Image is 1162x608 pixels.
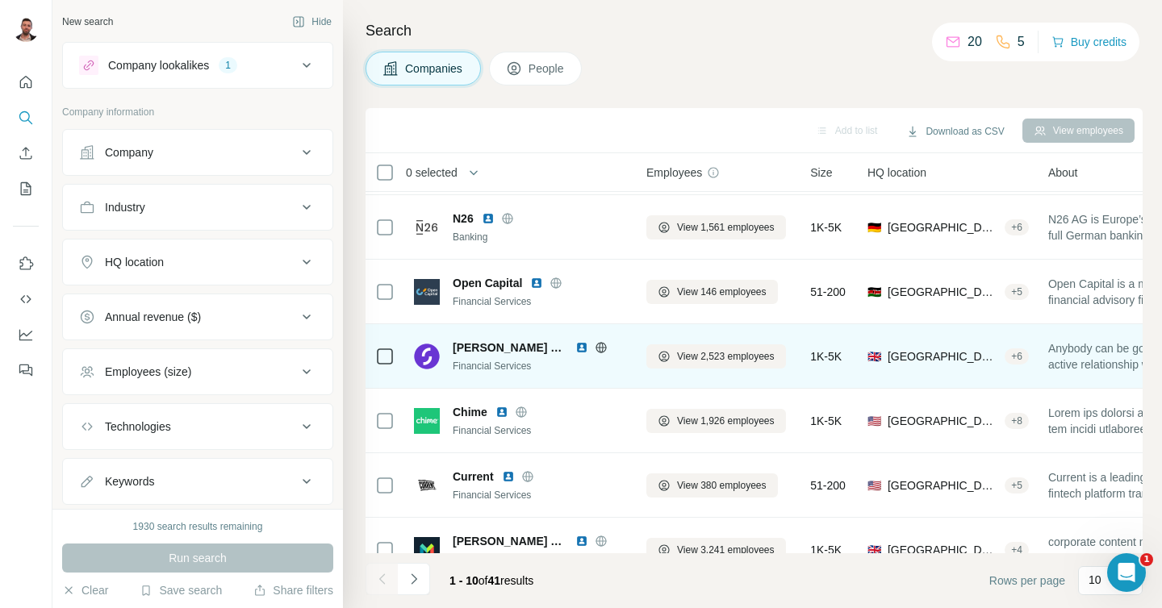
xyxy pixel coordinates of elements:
div: Annual revenue ($) [105,309,201,325]
span: N26 [453,210,474,227]
div: Technologies [105,419,171,435]
p: 10 [1089,572,1101,588]
button: View 3,241 employees [646,538,786,562]
button: Share filters [253,582,333,598]
button: Dashboard [13,320,39,349]
button: HQ location [63,243,332,281]
span: [GEOGRAPHIC_DATA], [US_STATE] [888,413,998,429]
button: View 2,523 employees [646,344,786,369]
div: Employees (size) [105,364,191,380]
img: Logo of Starling Bank [414,344,440,369]
span: About [1048,164,1078,181]
img: Avatar [13,16,39,42]
span: of [479,574,488,587]
div: Company lookalikes [108,57,209,73]
img: LinkedIn logo [530,277,543,289]
img: Logo of Monzo Bank [414,537,440,563]
button: Company [63,133,332,172]
span: Open Capital [453,275,522,291]
button: Enrich CSV [13,139,39,168]
span: [PERSON_NAME] Bank [453,533,567,549]
span: View 3,241 employees [677,543,775,557]
span: Current [453,468,494,485]
img: LinkedIn logo [575,535,588,548]
button: Download as CSV [895,119,1015,144]
span: 🇩🇪 [867,219,881,235]
span: 51-200 [810,477,846,493]
span: [GEOGRAPHIC_DATA], [GEOGRAPHIC_DATA], [GEOGRAPHIC_DATA] [888,348,998,364]
button: Annual revenue ($) [63,298,332,336]
button: View 380 employees [646,473,778,498]
span: 🇬🇧 [867,348,881,364]
img: Logo of Chime [414,408,440,434]
span: 0 selected [406,164,458,181]
div: + 6 [1005,349,1029,364]
div: + 5 [1005,285,1029,299]
span: Companies [405,60,464,77]
div: 1930 search results remaining [133,519,263,534]
div: 1 [219,58,237,73]
div: + 5 [1005,478,1029,493]
div: Keywords [105,473,154,489]
span: 1 [1140,553,1153,566]
span: results [449,574,533,587]
div: Finance [453,552,627,567]
span: Chime [453,404,487,420]
div: + 6 [1005,220,1029,235]
p: 5 [1018,32,1025,52]
button: My lists [13,174,39,203]
img: Logo of N26 [414,214,440,240]
div: + 4 [1005,543,1029,557]
button: Keywords [63,462,332,501]
button: Navigate to next page [398,563,430,595]
span: View 146 employees [677,285,767,299]
div: HQ location [105,254,164,270]
span: View 380 employees [677,478,767,493]
button: Quick start [13,68,39,97]
h4: Search [366,19,1143,42]
span: 1K-5K [810,348,842,364]
span: Employees [646,164,702,181]
span: 🇺🇸 [867,413,881,429]
div: + 8 [1005,414,1029,428]
button: Employees (size) [63,352,332,391]
button: Industry [63,188,332,227]
button: Hide [281,10,343,34]
span: 1K-5K [810,542,842,558]
p: Company information [62,105,333,119]
span: [GEOGRAPHIC_DATA], [GEOGRAPHIC_DATA] [888,219,998,235]
span: 🇺🇸 [867,477,881,493]
button: Search [13,103,39,132]
img: LinkedIn logo [495,406,508,419]
img: LinkedIn logo [575,341,588,354]
span: 51-200 [810,284,846,300]
button: Save search [140,582,222,598]
div: Company [105,144,153,160]
img: LinkedIn logo [502,470,515,483]
div: Financial Services [453,359,627,373]
span: Rows per page [989,573,1065,589]
span: Size [810,164,832,181]
span: 1 - 10 [449,574,479,587]
img: LinkedIn logo [482,212,495,225]
span: People [529,60,566,77]
span: [GEOGRAPHIC_DATA], [US_STATE] [888,477,998,493]
div: Banking [453,230,627,244]
button: Use Surfe on LinkedIn [13,249,39,278]
span: HQ location [867,164,926,181]
iframe: Intercom live chat [1107,553,1146,592]
div: New search [62,15,113,29]
span: [GEOGRAPHIC_DATA], [GEOGRAPHIC_DATA], [GEOGRAPHIC_DATA], [GEOGRAPHIC_DATA] [888,542,998,558]
div: Financial Services [453,423,627,438]
span: View 1,561 employees [677,220,775,235]
button: View 1,561 employees [646,215,786,239]
button: View 146 employees [646,280,778,304]
img: Logo of Current [414,473,440,498]
span: 🇬🇧 [867,542,881,558]
span: View 1,926 employees [677,414,775,428]
div: Financial Services [453,488,627,502]
button: View 1,926 employees [646,409,786,433]
span: [PERSON_NAME] Bank [453,339,567,356]
div: Financial Services [453,294,627,309]
span: [GEOGRAPHIC_DATA], [GEOGRAPHIC_DATA] [888,284,998,300]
